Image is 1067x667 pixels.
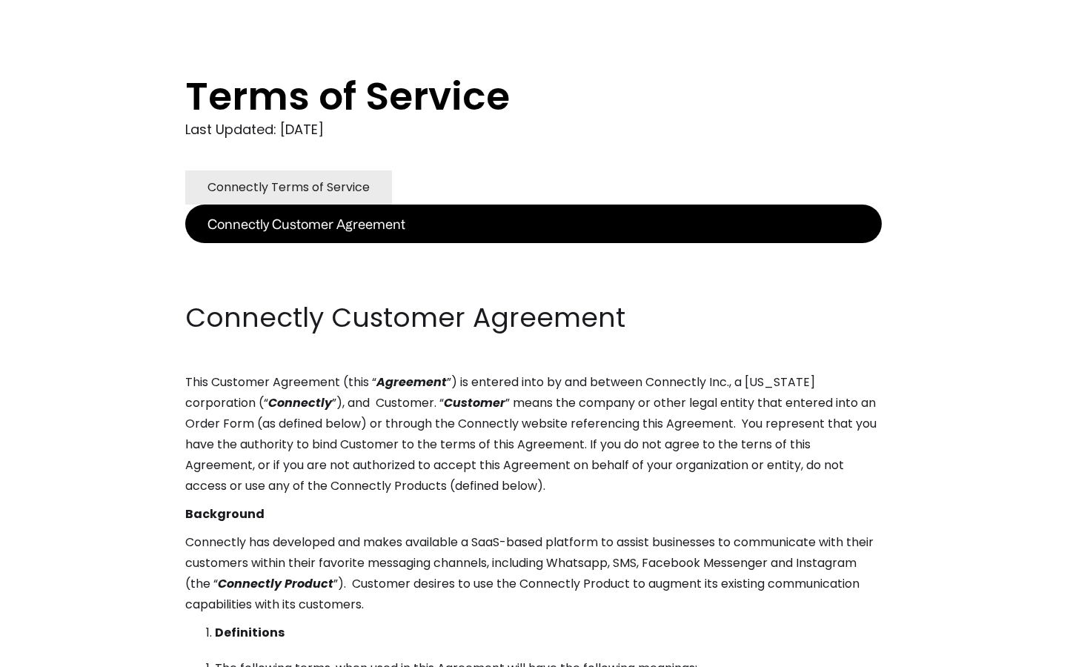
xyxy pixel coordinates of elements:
[215,624,285,641] strong: Definitions
[185,505,265,522] strong: Background
[207,213,405,234] div: Connectly Customer Agreement
[207,177,370,198] div: Connectly Terms of Service
[218,575,333,592] em: Connectly Product
[444,394,505,411] em: Customer
[185,271,882,292] p: ‍
[376,374,447,391] em: Agreement
[268,394,332,411] em: Connectly
[185,532,882,615] p: Connectly has developed and makes available a SaaS-based platform to assist businesses to communi...
[185,299,882,336] h2: Connectly Customer Agreement
[30,641,89,662] ul: Language list
[185,372,882,497] p: This Customer Agreement (this “ ”) is entered into by and between Connectly Inc., a [US_STATE] co...
[15,640,89,662] aside: Language selected: English
[185,74,822,119] h1: Terms of Service
[185,243,882,264] p: ‍
[185,119,882,141] div: Last Updated: [DATE]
